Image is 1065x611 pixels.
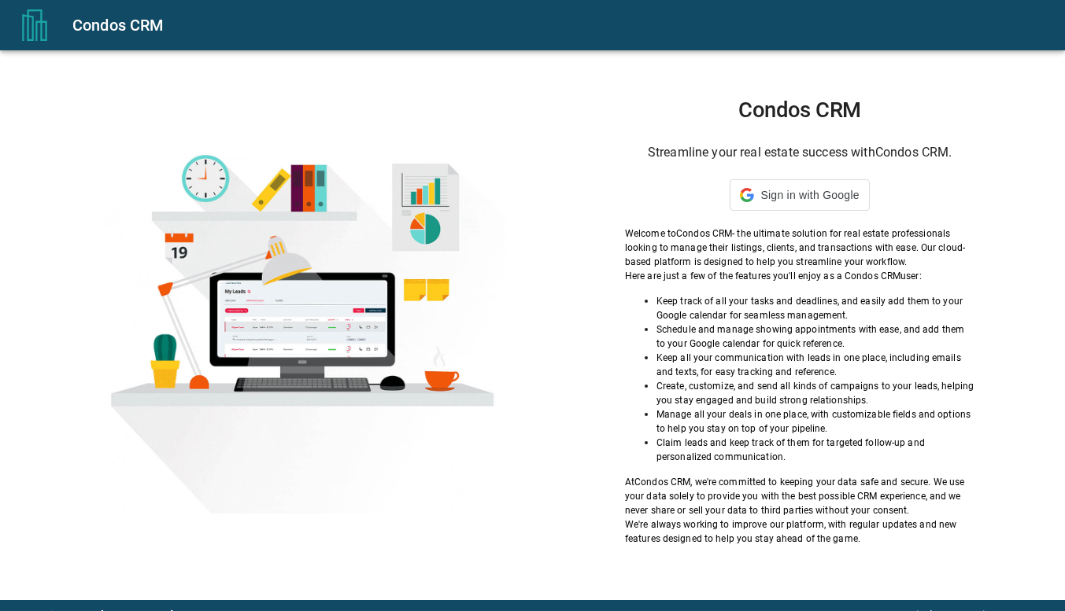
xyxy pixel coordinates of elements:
[656,379,974,407] p: Create, customize, and send all kinds of campaigns to your leads, helping you stay engaged and bu...
[625,517,974,546] p: We're always working to improve our platform, with regular updates and new features designed to h...
[625,98,974,123] h1: Condos CRM
[760,189,859,201] span: Sign in with Google
[656,407,974,436] p: Manage all your deals in one place, with customizable fields and options to help you stay on top ...
[730,179,869,211] div: Sign in with Google
[625,142,974,164] h6: Streamline your real estate success with Condos CRM .
[656,351,974,379] p: Keep all your communication with leads in one place, including emails and texts, for easy trackin...
[72,13,1046,38] div: Condos CRM
[625,475,974,517] p: At Condos CRM , we're committed to keeping your data safe and secure. We use your data solely to ...
[656,322,974,351] p: Schedule and manage showing appointments with ease, and add them to your Google calendar for quic...
[656,294,974,322] p: Keep track of all your tasks and deadlines, and easily add them to your Google calendar for seaml...
[625,226,974,269] p: Welcome to Condos CRM - the ultimate solution for real estate professionals looking to manage the...
[625,269,974,283] p: Here are just a few of the features you'll enjoy as a Condos CRM user:
[656,436,974,464] p: Claim leads and keep track of them for targeted follow-up and personalized communication.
